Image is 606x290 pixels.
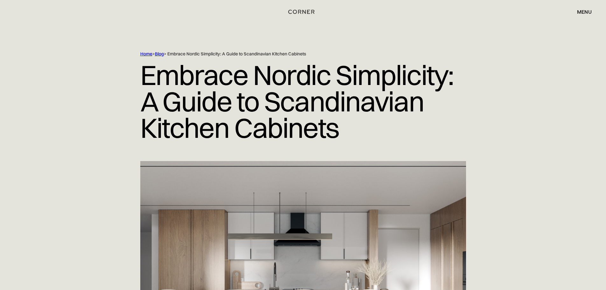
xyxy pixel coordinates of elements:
div: menu [571,6,592,17]
h1: Embrace Nordic Simplicity: A Guide to Scandinavian Kitchen Cabinets [140,57,466,146]
div: > > Embrace Nordic Simplicity: A Guide to Scandinavian Kitchen Cabinets [140,51,439,57]
a: Blog [155,51,164,57]
a: Home [140,51,152,57]
div: menu [577,9,592,14]
a: home [281,8,325,16]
